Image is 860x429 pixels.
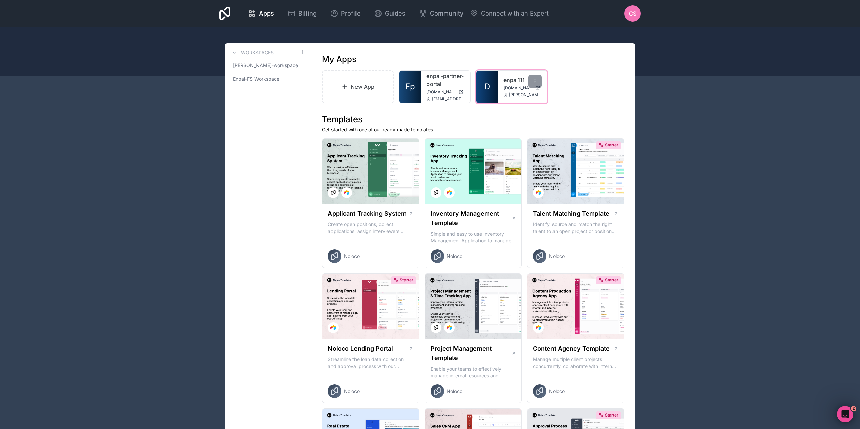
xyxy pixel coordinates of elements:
[431,366,516,379] p: Enable your teams to effectively manage internal resources and execute client projects on time.
[851,406,856,411] span: 2
[533,209,609,218] h1: Talent Matching Template
[322,114,624,125] h1: Templates
[344,253,360,260] span: Noloco
[405,81,415,92] span: Ep
[447,190,452,195] img: Airtable Logo
[414,6,469,21] a: Community
[503,85,533,91] span: [DOMAIN_NAME]
[533,356,619,370] p: Manage multiple client projects concurrently, collaborate with internal and external stakeholders...
[837,406,853,422] iframe: Intercom live chat
[230,49,274,57] a: Workspaces
[322,70,394,103] a: New App
[503,85,542,91] a: [DOMAIN_NAME]
[431,344,511,363] h1: Project Management Template
[549,253,565,260] span: Noloco
[432,96,465,102] span: [EMAIL_ADDRESS][DOMAIN_NAME]
[322,54,357,65] h1: My Apps
[230,59,305,72] a: [PERSON_NAME]-workspace
[330,325,336,330] img: Airtable Logo
[430,9,463,18] span: Community
[431,209,512,228] h1: Inventory Management Template
[605,277,618,283] span: Starter
[533,221,619,235] p: Identify, source and match the right talent to an open project or position with our Talent Matchi...
[282,6,322,21] a: Billing
[328,209,407,218] h1: Applicant Tracking System
[509,92,542,98] span: [PERSON_NAME][EMAIL_ADDRESS][DOMAIN_NAME]
[230,73,305,85] a: Enpal-FS-Workspace
[536,325,541,330] img: Airtable Logo
[385,9,406,18] span: Guides
[328,221,414,235] p: Create open positions, collect applications, assign interviewers, centralise candidate feedback a...
[484,81,490,92] span: D
[605,142,618,148] span: Starter
[341,9,361,18] span: Profile
[549,388,565,395] span: Noloco
[503,76,542,84] a: enpal111
[476,71,498,103] a: D
[533,344,610,353] h1: Content Agency Template
[233,76,279,82] span: Enpal-FS-Workspace
[322,126,624,133] p: Get started with one of our ready-made templates
[447,253,462,260] span: Noloco
[344,190,349,195] img: Airtable Logo
[344,388,360,395] span: Noloco
[629,9,636,18] span: CS
[431,231,516,244] p: Simple and easy to use Inventory Management Application to manage your stock, orders and Manufact...
[605,412,618,418] span: Starter
[481,9,549,18] span: Connect with an Expert
[369,6,411,21] a: Guides
[426,89,456,95] span: [DOMAIN_NAME]
[241,49,274,56] h3: Workspaces
[536,190,541,195] img: Airtable Logo
[426,72,465,88] a: enpal-partner-portal
[243,6,279,21] a: Apps
[298,9,317,18] span: Billing
[328,344,393,353] h1: Noloco Lending Portal
[470,9,549,18] button: Connect with an Expert
[447,388,462,395] span: Noloco
[259,9,274,18] span: Apps
[399,71,421,103] a: Ep
[447,325,452,330] img: Airtable Logo
[233,62,298,69] span: [PERSON_NAME]-workspace
[328,356,414,370] p: Streamline the loan data collection and approval process with our Lending Portal template.
[325,6,366,21] a: Profile
[400,277,413,283] span: Starter
[426,89,465,95] a: [DOMAIN_NAME]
